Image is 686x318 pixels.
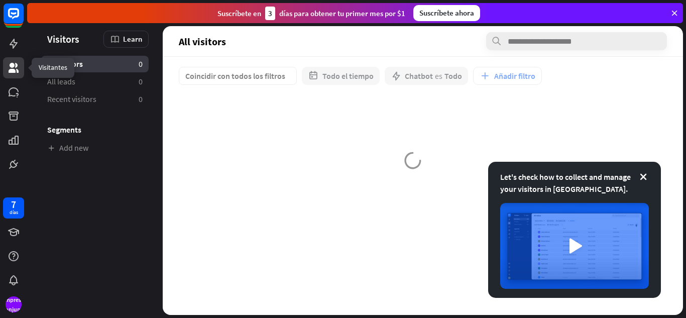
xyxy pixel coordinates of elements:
aside: 0 [139,76,143,87]
a: All leads 0 [41,73,149,90]
span: All leads [47,76,75,87]
a: Recent visitors 0 [41,91,149,108]
aside: 0 [139,59,143,69]
font: Suscríbete ahora [419,8,474,18]
font: 3 [268,9,272,18]
span: Learn [123,34,142,44]
font: días para obtener tu primer mes por $1 [279,9,405,18]
span: Recent visitors [47,94,96,104]
img: image [500,203,649,289]
font: Suscríbete en [217,9,261,18]
span: All visitors [179,36,226,47]
div: Let's check how to collect and manage your visitors in [GEOGRAPHIC_DATA]. [500,171,649,195]
span: All visitors [47,59,83,69]
button: Abrir el widget de chat LiveChat [8,4,38,34]
h3: Segments [41,125,149,135]
a: Add new [41,140,149,156]
span: Visitors [47,33,79,45]
font: días [10,209,18,216]
font: 7 [11,198,16,210]
aside: 0 [139,94,143,104]
a: 7 días [3,197,24,219]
